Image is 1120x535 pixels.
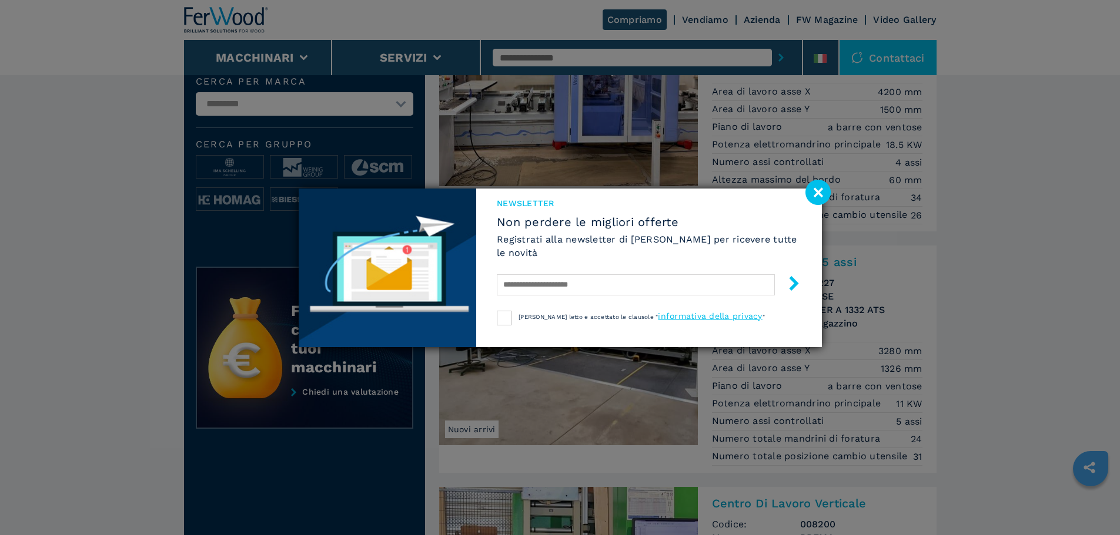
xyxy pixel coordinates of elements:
span: [PERSON_NAME] letto e accettato le clausole " [519,314,658,320]
span: " [763,314,765,320]
span: Non perdere le migliori offerte [497,215,801,229]
img: Newsletter image [299,189,477,347]
span: NEWSLETTER [497,197,801,209]
a: informativa della privacy [658,311,762,321]
button: submit-button [775,271,801,299]
h6: Registrati alla newsletter di [PERSON_NAME] per ricevere tutte le novità [497,233,801,260]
